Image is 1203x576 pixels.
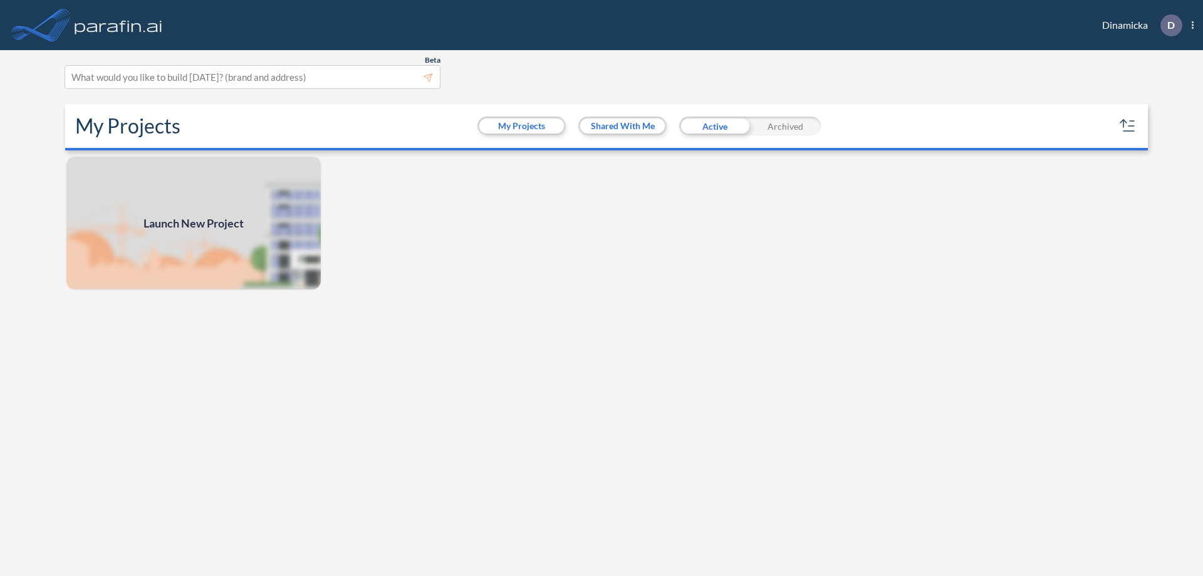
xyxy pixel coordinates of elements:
[580,118,665,134] button: Shared With Me
[679,117,750,135] div: Active
[1083,14,1194,36] div: Dinamicka
[479,118,564,134] button: My Projects
[65,155,322,291] a: Launch New Project
[72,13,165,38] img: logo
[65,155,322,291] img: add
[425,55,440,65] span: Beta
[75,114,180,138] h2: My Projects
[1118,116,1138,136] button: sort
[1167,19,1175,31] p: D
[750,117,821,135] div: Archived
[143,215,244,232] span: Launch New Project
